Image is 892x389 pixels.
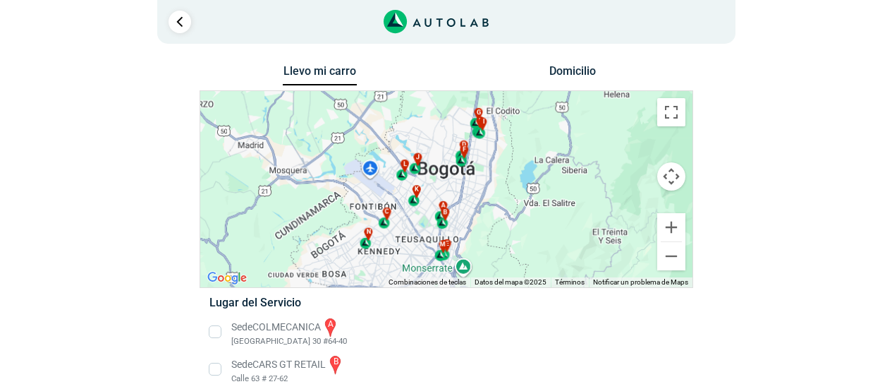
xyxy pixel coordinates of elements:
[366,227,370,237] span: n
[445,239,448,249] span: e
[441,201,445,211] span: a
[476,108,480,118] span: g
[461,140,465,150] span: d
[463,145,466,155] span: f
[535,64,609,85] button: Domicilio
[657,98,685,126] button: Cambiar a la vista en pantalla completa
[478,116,482,126] span: h
[384,14,489,28] a: Link al sitio de autolab
[416,153,420,163] span: j
[443,208,447,217] span: b
[555,278,585,286] a: Términos (se abre en una nueva pestaña)
[209,296,683,309] h5: Lugar del Servicio
[389,277,466,287] button: Combinaciones de teclas
[657,213,685,241] button: Ampliar
[283,64,357,86] button: Llevo mi carro
[593,278,688,286] a: Notificar un problema de Maps
[169,11,191,33] a: Ir al paso anterior
[414,185,418,195] span: k
[482,117,484,127] span: i
[439,240,445,250] span: m
[204,269,250,287] a: Abre esta zona en Google Maps (se abre en una nueva ventana)
[475,278,546,286] span: Datos del mapa ©2025
[657,242,685,270] button: Reducir
[204,269,250,287] img: Google
[657,162,685,191] button: Controles de visualización del mapa
[384,208,389,217] span: c
[403,160,407,169] span: l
